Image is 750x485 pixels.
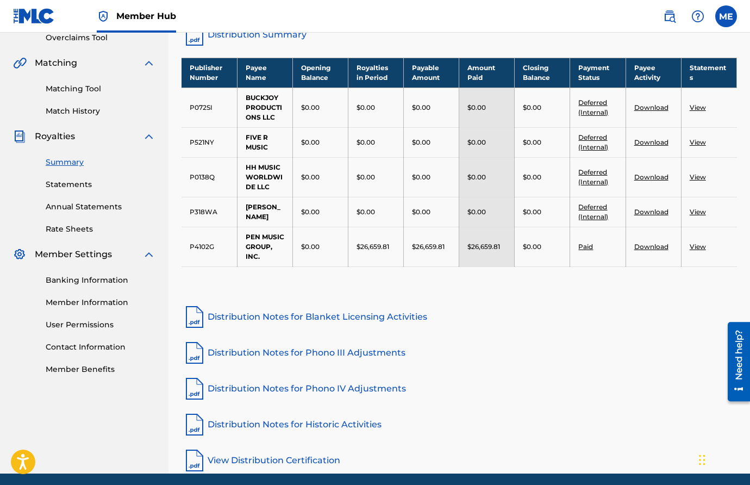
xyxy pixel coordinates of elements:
p: $0.00 [357,103,375,113]
th: Payable Amount [404,58,459,88]
p: $26,659.81 [357,242,389,252]
img: distribution-summary-pdf [182,22,208,48]
td: P0138Q [182,157,237,197]
img: search [663,10,676,23]
img: Member Settings [13,248,26,261]
img: expand [142,57,155,70]
div: Help [687,5,709,27]
a: Contact Information [46,341,155,353]
a: View [690,208,706,216]
td: FIVE R MUSIC [237,127,292,157]
img: MLC Logo [13,8,55,24]
span: Member Hub [116,10,176,22]
td: P072SI [182,88,237,127]
th: Opening Balance [292,58,348,88]
td: BUCKJOY PRODUCTIONS LLC [237,88,292,127]
a: Public Search [659,5,680,27]
span: Member Settings [35,248,112,261]
p: $0.00 [523,103,541,113]
td: P4102G [182,227,237,266]
a: Download [634,173,668,181]
img: expand [142,130,155,143]
p: $0.00 [357,138,375,147]
a: Distribution Summary [182,22,737,48]
p: $0.00 [467,172,486,182]
p: $0.00 [301,242,320,252]
td: PEN MUSIC GROUP, INC. [237,227,292,266]
a: Download [634,208,668,216]
a: View [690,242,706,251]
a: Deferred (Internal) [578,168,608,186]
a: Download [634,103,668,111]
a: Member Benefits [46,364,155,375]
a: View Distribution Certification [182,447,737,474]
a: User Permissions [46,319,155,331]
img: Top Rightsholder [97,10,110,23]
p: $0.00 [523,207,541,217]
p: $0.00 [467,207,486,217]
a: Annual Statements [46,201,155,213]
a: Download [634,242,668,251]
a: Distribution Notes for Phono III Adjustments [182,340,737,366]
img: expand [142,248,155,261]
img: pdf [182,412,208,438]
p: $0.00 [357,172,375,182]
p: $0.00 [301,172,320,182]
a: Distribution Notes for Historic Activities [182,412,737,438]
p: $0.00 [301,138,320,147]
a: Member Information [46,297,155,308]
a: Download [634,138,668,146]
a: View [690,173,706,181]
p: $0.00 [357,207,375,217]
a: Summary [46,157,155,168]
p: $26,659.81 [412,242,445,252]
th: Royalties in Period [348,58,403,88]
p: $26,659.81 [467,242,500,252]
span: Matching [35,57,77,70]
img: Royalties [13,130,26,143]
iframe: Chat Widget [696,433,750,485]
p: $0.00 [523,242,541,252]
th: Publisher Number [182,58,237,88]
p: $0.00 [523,172,541,182]
th: Payee Name [237,58,292,88]
img: pdf [182,376,208,402]
a: View [690,138,706,146]
span: Royalties [35,130,75,143]
a: Deferred (Internal) [578,98,608,116]
p: $0.00 [412,172,430,182]
a: Match History [46,105,155,117]
a: Matching Tool [46,83,155,95]
a: Overclaims Tool [46,32,155,43]
p: $0.00 [412,207,430,217]
p: $0.00 [301,103,320,113]
td: HH MUSIC WORLDWIDE LLC [237,157,292,197]
th: Payment Status [570,58,626,88]
img: pdf [182,304,208,330]
p: $0.00 [412,103,430,113]
p: $0.00 [412,138,430,147]
img: pdf [182,447,208,474]
th: Statements [681,58,736,88]
p: $0.00 [523,138,541,147]
a: Rate Sheets [46,223,155,235]
p: $0.00 [467,138,486,147]
th: Closing Balance [515,58,570,88]
div: User Menu [715,5,737,27]
img: pdf [182,340,208,366]
td: P318WA [182,197,237,227]
a: Deferred (Internal) [578,133,608,151]
p: $0.00 [301,207,320,217]
a: Banking Information [46,275,155,286]
iframe: Resource Center [720,318,750,405]
img: help [691,10,704,23]
td: [PERSON_NAME] [237,197,292,227]
a: Deferred (Internal) [578,203,608,221]
img: Matching [13,57,27,70]
a: View [690,103,706,111]
div: Drag [699,444,705,476]
a: Distribution Notes for Blanket Licensing Activities [182,304,737,330]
